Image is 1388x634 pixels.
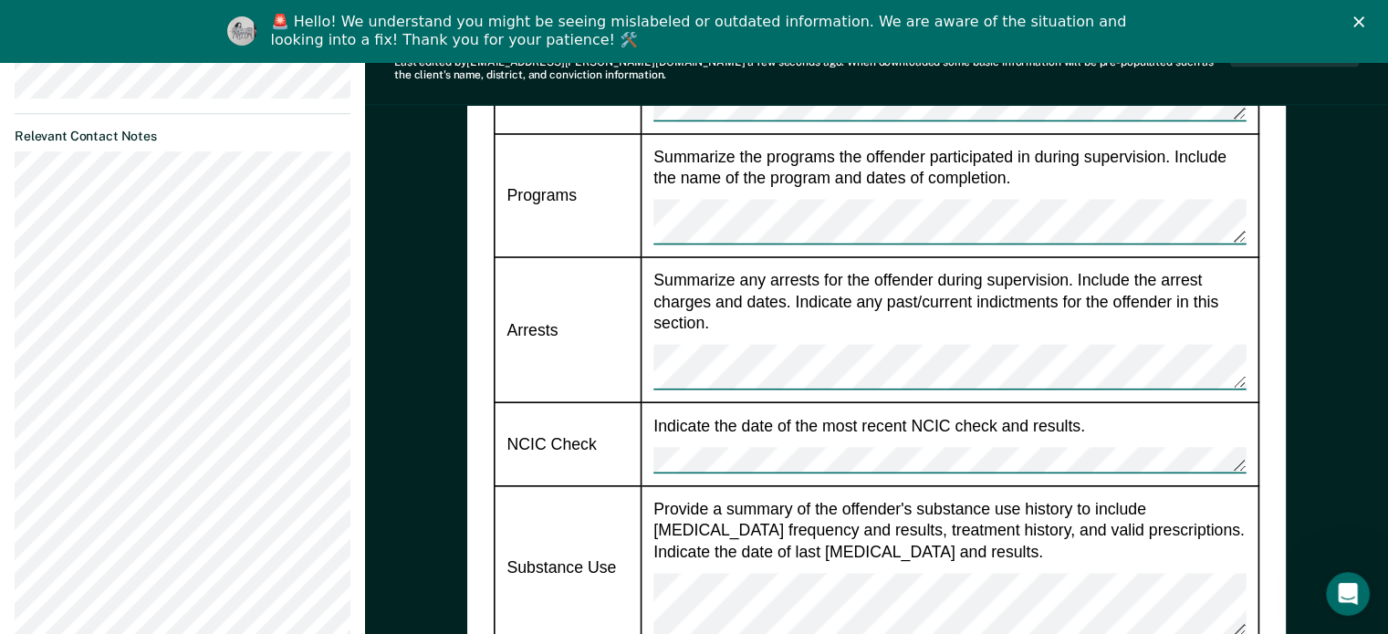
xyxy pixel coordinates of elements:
[495,133,642,257] td: Programs
[394,56,1230,82] div: Last edited by [EMAIL_ADDRESS][PERSON_NAME][DOMAIN_NAME] . When downloaded some basic information...
[227,16,256,46] img: Profile image for Kim
[653,146,1246,244] div: Summarize the programs the offender participated in during supervision. Include the name of the p...
[15,129,350,144] dt: Relevant Contact Notes
[653,41,1246,120] div: Summarize the offender's two most recent Case Plans. Include goals completed, frequency of review...
[1353,16,1372,27] div: Close
[1326,572,1370,616] iframe: Intercom live chat
[495,401,642,485] td: NCIC Check
[653,269,1246,389] div: Summarize any arrests for the offender during supervision. Include the arrest charges and dates. ...
[271,13,1132,49] div: 🚨 Hello! We understand you might be seeing mislabeled or outdated information. We are aware of th...
[653,414,1246,473] div: Indicate the date of the most recent NCIC check and results.
[495,257,642,402] td: Arrests
[747,56,841,68] span: a few seconds ago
